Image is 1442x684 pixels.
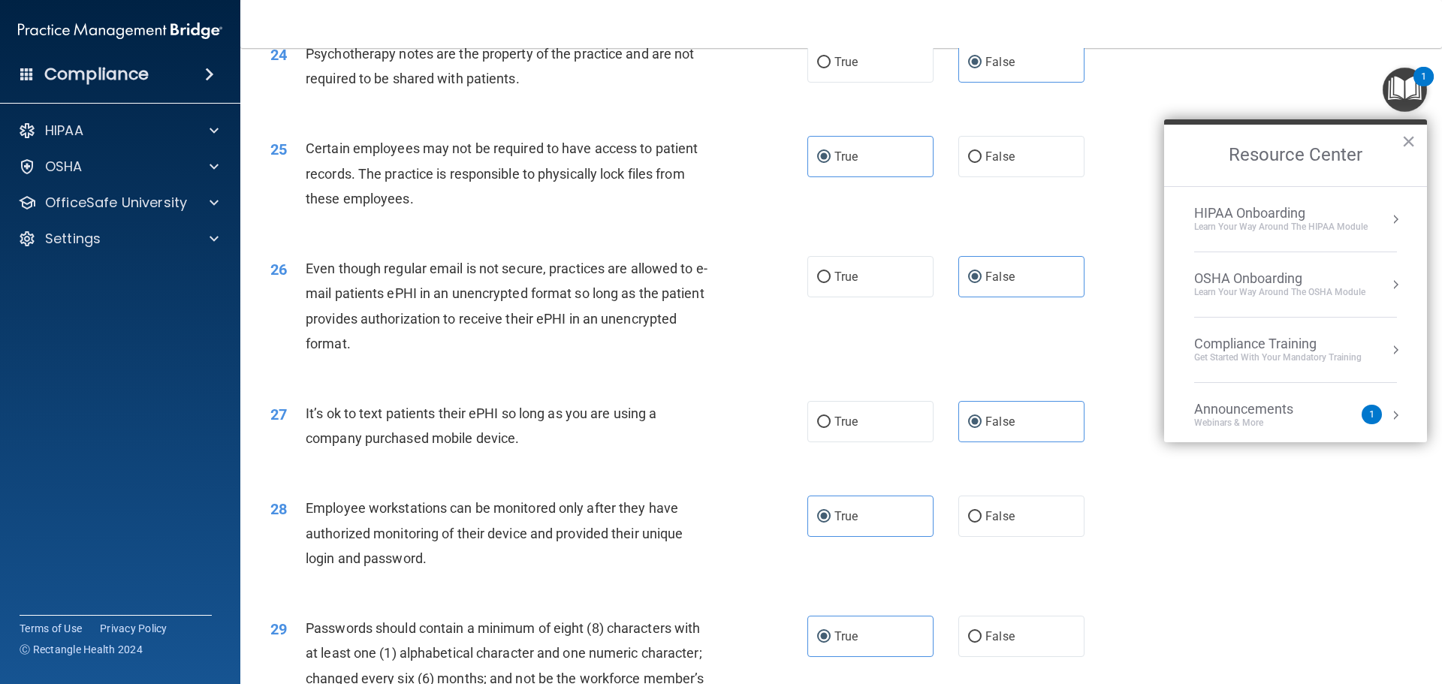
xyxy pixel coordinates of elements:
[1194,417,1323,429] div: Webinars & More
[817,417,831,428] input: True
[1401,129,1416,153] button: Close
[1194,401,1323,417] div: Announcements
[1164,125,1427,186] h2: Resource Center
[834,414,858,429] span: True
[45,122,83,140] p: HIPAA
[1194,336,1362,352] div: Compliance Training
[817,152,831,163] input: True
[270,140,287,158] span: 25
[834,270,858,284] span: True
[985,55,1015,69] span: False
[834,55,858,69] span: True
[985,270,1015,284] span: False
[18,194,219,212] a: OfficeSafe University
[968,631,982,643] input: False
[968,272,982,283] input: False
[18,158,219,176] a: OSHA
[45,230,101,248] p: Settings
[1194,205,1368,221] div: HIPAA Onboarding
[985,414,1015,429] span: False
[306,261,707,351] span: Even though regular email is not secure, practices are allowed to e-mail patients ePHI in an unen...
[985,629,1015,643] span: False
[270,500,287,518] span: 28
[834,149,858,164] span: True
[45,194,187,212] p: OfficeSafe University
[44,64,149,85] h4: Compliance
[985,149,1015,164] span: False
[306,500,683,565] span: Employee workstations can be monitored only after they have authorized monitoring of their device...
[968,417,982,428] input: False
[968,152,982,163] input: False
[20,642,143,657] span: Ⓒ Rectangle Health 2024
[1194,221,1368,234] div: Learn Your Way around the HIPAA module
[45,158,83,176] p: OSHA
[18,122,219,140] a: HIPAA
[968,57,982,68] input: False
[18,230,219,248] a: Settings
[306,405,656,446] span: It’s ok to text patients their ePHI so long as you are using a company purchased mobile device.
[1383,68,1427,112] button: Open Resource Center, 1 new notification
[968,511,982,523] input: False
[270,46,287,64] span: 24
[270,405,287,423] span: 27
[1194,286,1365,299] div: Learn your way around the OSHA module
[306,140,698,206] span: Certain employees may not be required to have access to patient records. The practice is responsi...
[817,511,831,523] input: True
[834,509,858,523] span: True
[1194,270,1365,287] div: OSHA Onboarding
[270,261,287,279] span: 26
[1194,351,1362,364] div: Get Started with your mandatory training
[20,621,82,636] a: Terms of Use
[270,620,287,638] span: 29
[1164,119,1427,442] div: Resource Center
[834,629,858,643] span: True
[1421,77,1426,96] div: 1
[100,621,167,636] a: Privacy Policy
[18,16,222,46] img: PMB logo
[985,509,1015,523] span: False
[817,57,831,68] input: True
[817,272,831,283] input: True
[817,631,831,643] input: True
